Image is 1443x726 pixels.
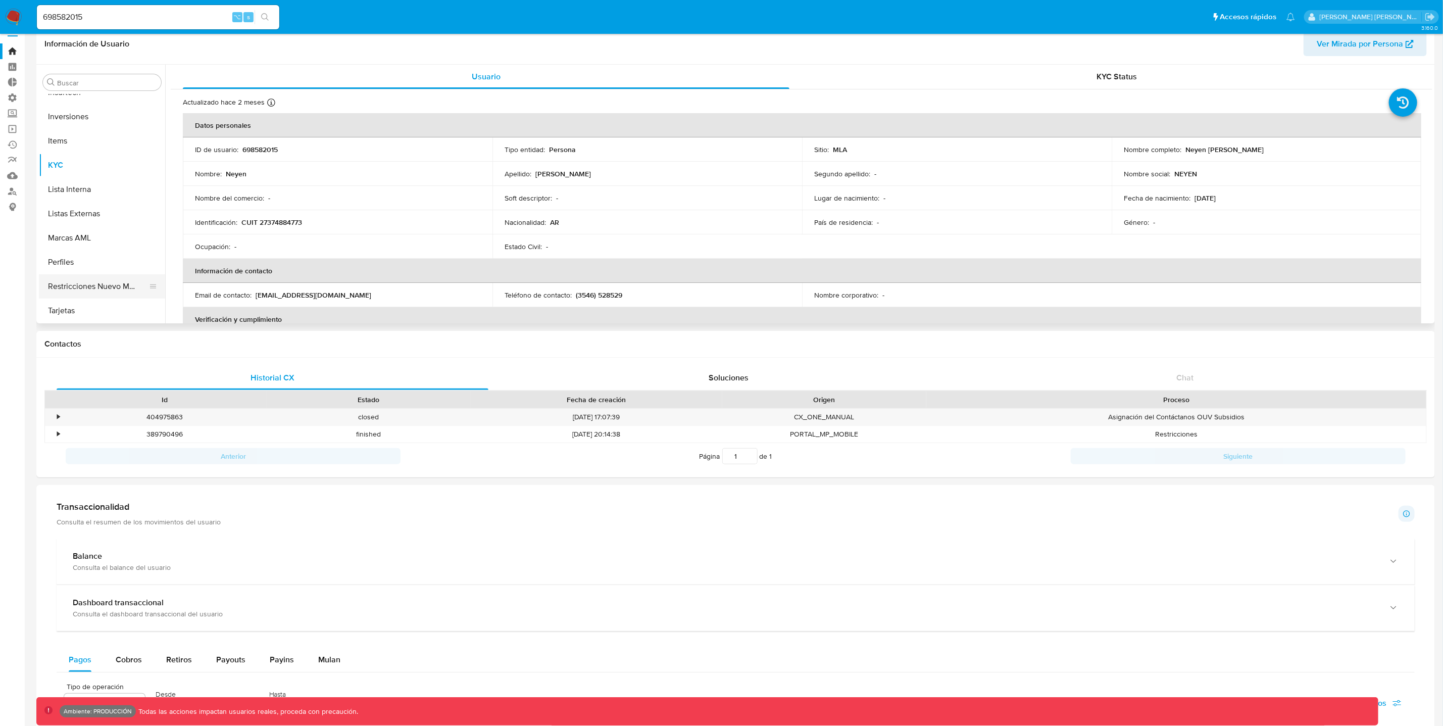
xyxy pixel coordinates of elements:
[37,11,279,24] input: Buscar usuario o caso...
[183,98,265,107] p: Actualizado hace 2 meses
[1220,12,1276,22] span: Accesos rápidos
[195,193,264,203] p: Nombre del comercio :
[814,291,878,300] p: Nombre corporativo :
[471,409,722,425] div: [DATE] 17:07:39
[505,145,545,154] p: Tipo entidad :
[1304,32,1427,56] button: Ver Mirada por Persona
[267,409,471,425] div: closed
[183,113,1421,137] th: Datos personales
[1071,448,1406,464] button: Siguiente
[1124,145,1181,154] p: Nombre completo :
[1421,24,1438,32] span: 3.160.0
[882,291,884,300] p: -
[183,259,1421,283] th: Información de contacto
[535,169,591,178] p: [PERSON_NAME]
[1153,218,1155,227] p: -
[505,169,531,178] p: Apellido :
[39,299,165,323] button: Tarjetas
[195,242,230,251] p: Ocupación :
[39,105,165,129] button: Inversiones
[926,426,1426,443] div: Restricciones
[576,291,622,300] p: (3546) 528529
[505,242,542,251] p: Estado Civil :
[814,169,870,178] p: Segundo apellido :
[471,426,722,443] div: [DATE] 20:14:38
[729,395,919,405] div: Origen
[251,372,294,383] span: Historial CX
[1185,145,1264,154] p: Neyen [PERSON_NAME]
[933,395,1419,405] div: Proceso
[267,426,471,443] div: finished
[234,242,236,251] p: -
[233,12,241,22] span: ⌥
[478,395,715,405] div: Fecha de creación
[247,12,250,22] span: s
[195,169,222,178] p: Nombre :
[66,448,401,464] button: Anterior
[505,218,546,227] p: Nacionalidad :
[70,395,260,405] div: Id
[195,145,238,154] p: ID de usuario :
[39,274,157,299] button: Restricciones Nuevo Mundo
[64,709,132,713] p: Ambiente: PRODUCCIÓN
[136,707,358,716] p: Todas las acciones impactan usuarios reales, proceda con precaución.
[1124,193,1190,203] p: Fecha de nacimiento :
[226,169,246,178] p: Neyen
[47,78,55,86] button: Buscar
[814,145,829,154] p: Sitio :
[700,448,772,464] span: Página de
[1286,13,1295,21] a: Notificaciones
[195,291,252,300] p: Email de contacto :
[63,409,267,425] div: 404975863
[926,409,1426,425] div: Asignación del Contáctanos OUV Subsidios
[1124,169,1170,178] p: Nombre social :
[39,226,165,250] button: Marcas AML
[57,429,60,439] div: •
[57,78,157,87] input: Buscar
[505,291,572,300] p: Teléfono de contacto :
[874,169,876,178] p: -
[722,426,926,443] div: PORTAL_MP_MOBILE
[556,193,558,203] p: -
[183,307,1421,331] th: Verificación y cumplimiento
[44,339,1427,349] h1: Contactos
[550,218,559,227] p: AR
[505,193,552,203] p: Soft descriptor :
[722,409,926,425] div: CX_ONE_MANUAL
[255,10,275,24] button: search-icon
[39,153,165,177] button: KYC
[1317,32,1403,56] span: Ver Mirada por Persona
[546,242,548,251] p: -
[39,250,165,274] button: Perfiles
[814,218,873,227] p: País de residencia :
[44,39,129,49] h1: Información de Usuario
[39,129,165,153] button: Items
[1176,372,1193,383] span: Chat
[1320,12,1422,22] p: leidy.martinez@mercadolibre.com.co
[814,193,879,203] p: Lugar de nacimiento :
[1124,218,1149,227] p: Género :
[1097,71,1137,82] span: KYC Status
[877,218,879,227] p: -
[57,412,60,422] div: •
[770,451,772,461] span: 1
[1425,12,1435,22] a: Salir
[39,202,165,226] button: Listas Externas
[883,193,885,203] p: -
[195,218,237,227] p: Identificación :
[242,145,278,154] p: 698582015
[241,218,302,227] p: CUIT 27374884773
[256,291,371,300] p: [EMAIL_ADDRESS][DOMAIN_NAME]
[1195,193,1216,203] p: [DATE]
[709,372,749,383] span: Soluciones
[472,71,501,82] span: Usuario
[549,145,576,154] p: Persona
[39,177,165,202] button: Lista Interna
[1174,169,1197,178] p: NEYEN
[63,426,267,443] div: 389790496
[268,193,270,203] p: -
[274,395,464,405] div: Estado
[833,145,847,154] p: MLA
